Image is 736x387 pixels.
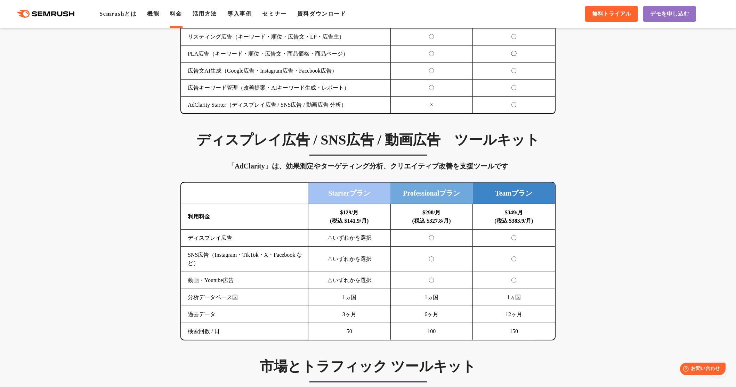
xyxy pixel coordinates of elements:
td: Professionalプラン [390,183,473,204]
td: ディスプレイ広告 [181,230,308,247]
td: 6ヶ月 [390,306,473,323]
td: 過去データ [181,306,308,323]
td: △いずれかを選択 [308,230,391,247]
td: × [390,97,473,114]
td: 〇 [473,63,555,80]
span: デモを申し込む [650,10,689,18]
td: 〇 [390,28,473,46]
h3: ディスプレイ広告 / SNS広告 / 動画広告 ツールキット [180,131,556,149]
td: 広告キーワード管理（改善提案・AIキーワード生成・レポート） [181,80,390,97]
td: 〇 [473,272,555,289]
b: $129/月 (税込 $141.9/月) [330,209,369,224]
td: 3ヶ月 [308,306,391,323]
td: 100 [390,323,473,340]
td: 〇 [390,63,473,80]
td: リスティング広告（キーワード・順位・広告文・LP・広告主） [181,28,390,46]
td: 〇 [390,272,473,289]
td: △いずれかを選択 [308,247,391,272]
td: 1ヵ国 [308,289,391,306]
b: $298/月 (税込 $327.8/月) [412,209,451,224]
a: セミナー [262,11,286,17]
td: 50 [308,323,391,340]
td: 広告文AI生成（Google広告・Instagram広告・Facebook広告） [181,63,390,80]
span: 無料トライアル [592,10,631,18]
td: 〇 [390,46,473,63]
a: 機能 [147,11,159,17]
b: 利用料金 [188,214,210,220]
td: 〇 [473,230,555,247]
td: PLA広告（キーワード・順位・広告文・商品価格・商品ページ） [181,46,390,63]
td: 1ヵ国 [473,289,555,306]
td: 〇 [390,247,473,272]
a: Semrushとは [99,11,137,17]
td: 12ヶ月 [473,306,555,323]
td: 検索回数 / 日 [181,323,308,340]
a: 料金 [170,11,182,17]
td: △いずれかを選択 [308,272,391,289]
td: 1ヵ国 [390,289,473,306]
td: Teamプラン [473,183,555,204]
a: デモを申し込む [643,6,696,22]
h3: 市場とトラフィック ツールキット [180,358,556,375]
iframe: Help widget launcher [674,360,728,379]
a: 資料ダウンロード [297,11,346,17]
td: 150 [473,323,555,340]
td: 〇 [390,80,473,97]
a: 活用方法 [193,11,217,17]
td: AdClarity Starter（ディスプレイ広告 / SNS広告 / 動画広告 分析） [181,97,390,114]
td: SNS広告（Instagram・TikTok・X・Facebook など） [181,247,308,272]
td: 動画・Youtube広告 [181,272,308,289]
td: 〇 [473,247,555,272]
td: 〇 [390,230,473,247]
div: 「AdClarity」は、効果測定やターゲティング分析、クリエイティブ改善を支援ツールです [180,160,556,172]
td: ◯ [473,46,555,63]
a: 導入事例 [227,11,252,17]
td: 〇 [473,28,555,46]
a: 無料トライアル [585,6,638,22]
td: 〇 [473,97,555,114]
b: $349/月 (税込 $383.9/月) [494,209,533,224]
td: Starterプラン [308,183,391,204]
td: 分析データベース国 [181,289,308,306]
td: 〇 [473,80,555,97]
